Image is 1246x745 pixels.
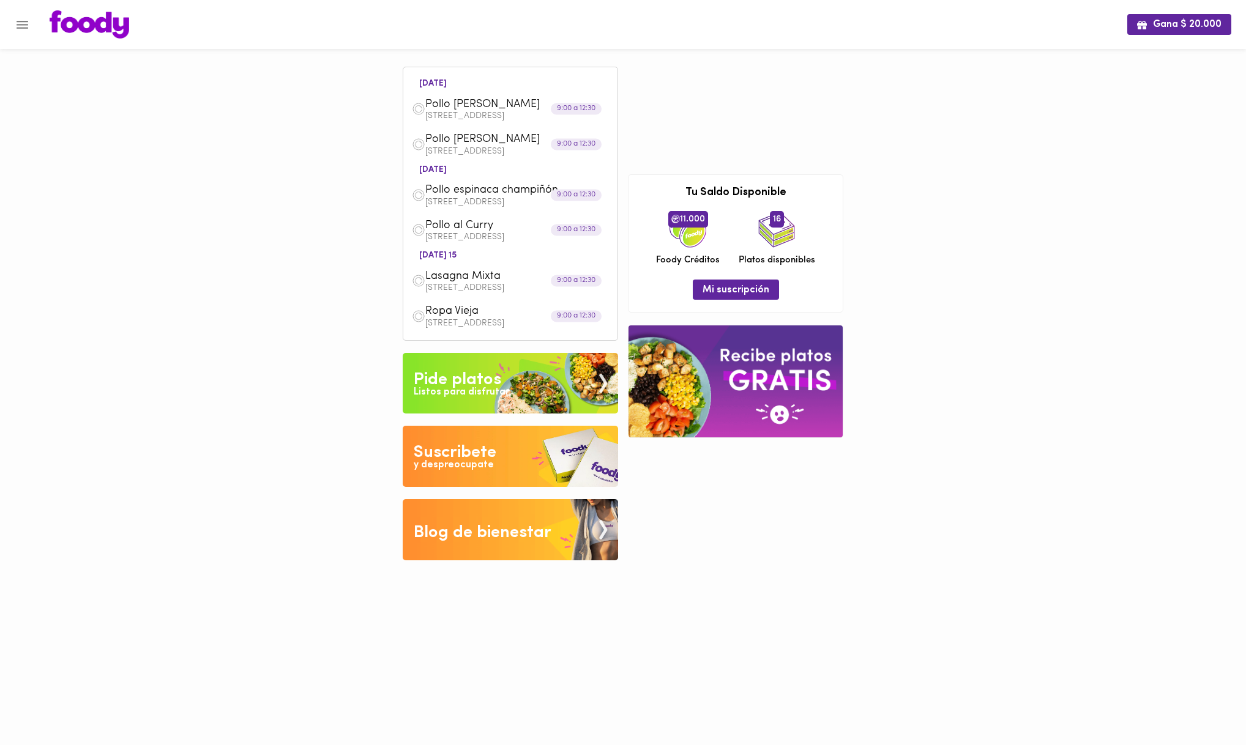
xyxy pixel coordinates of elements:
button: Gana $ 20.000 [1127,14,1231,34]
img: logo.png [50,10,129,39]
div: 9:00 a 12:30 [551,189,602,201]
div: y despreocupate [414,458,494,472]
img: icon_dishes.png [758,211,795,248]
p: [STREET_ADDRESS] [425,233,609,242]
img: foody-creditos.png [671,215,680,223]
p: [STREET_ADDRESS] [425,147,609,156]
img: credits-package.png [670,211,706,248]
span: Pollo [PERSON_NAME] [425,98,566,112]
img: Pide un Platos [403,353,618,414]
div: 9:00 a 12:30 [551,138,602,150]
span: Pollo al Curry [425,219,566,233]
div: 9:00 a 12:30 [551,224,602,236]
div: 9:00 a 12:30 [551,103,602,115]
button: Menu [7,10,37,40]
li: [DATE] [409,163,457,174]
li: [DATE] [409,76,457,88]
span: Pollo espinaca champiñón [425,183,566,198]
div: Suscribete [414,440,496,465]
span: Pollo [PERSON_NAME] [425,133,566,147]
img: dish.png [412,309,425,323]
img: dish.png [412,102,425,116]
button: Mi suscripción [693,280,779,300]
span: Ropa Vieja [425,305,566,319]
img: dish.png [412,138,425,151]
h3: Tu Saldo Disponible [638,187,834,199]
img: referral-banner.png [629,325,843,437]
p: [STREET_ADDRESS] [425,112,609,120]
div: 9:00 a 12:30 [551,310,602,322]
span: Foody Créditos [656,254,720,267]
span: Lasagna Mixta [425,270,566,284]
p: [STREET_ADDRESS] [425,284,609,292]
div: 9:00 a 12:30 [551,275,602,287]
img: dish.png [412,274,425,287]
div: Pide platos [414,368,501,392]
img: Blog de bienestar [403,499,618,560]
div: Listos para disfrutar [414,385,509,399]
li: [DATE] 15 [409,248,466,260]
span: Mi suscripción [703,284,769,296]
img: Disfruta bajar de peso [403,426,618,487]
span: 16 [770,211,784,227]
span: 11.000 [668,211,708,227]
span: Platos disponibles [739,254,815,267]
img: dish.png [412,223,425,237]
p: [STREET_ADDRESS] [425,198,609,207]
img: dish.png [412,188,425,202]
span: Gana $ 20.000 [1137,19,1222,31]
div: Blog de bienestar [414,521,551,545]
p: [STREET_ADDRESS] [425,319,609,328]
